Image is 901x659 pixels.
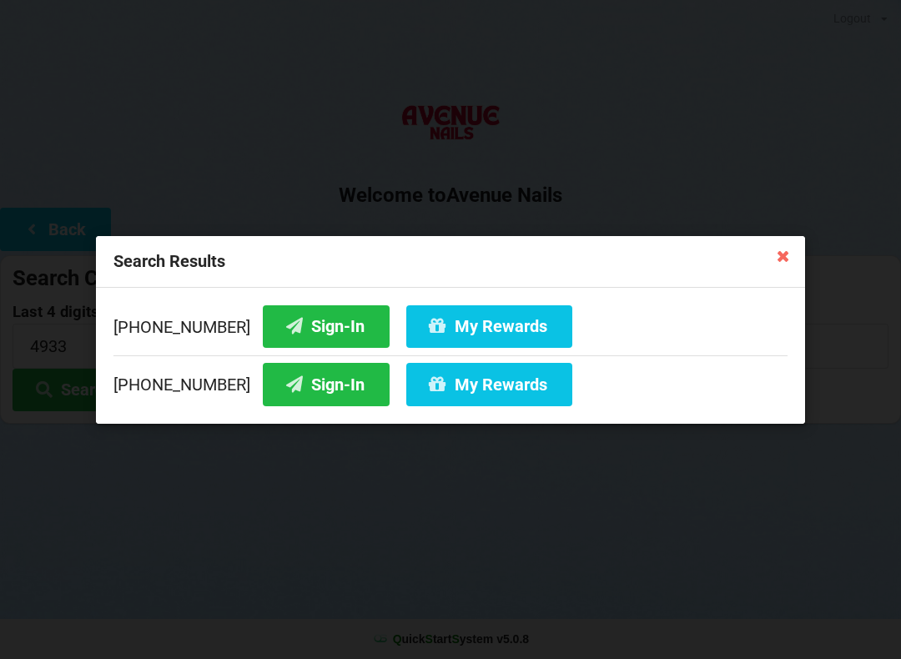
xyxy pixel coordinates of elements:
button: Sign-In [263,304,390,347]
div: [PHONE_NUMBER] [113,304,788,355]
div: [PHONE_NUMBER] [113,355,788,405]
div: Search Results [96,236,805,288]
button: My Rewards [406,304,572,347]
button: Sign-In [263,363,390,405]
button: My Rewards [406,363,572,405]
